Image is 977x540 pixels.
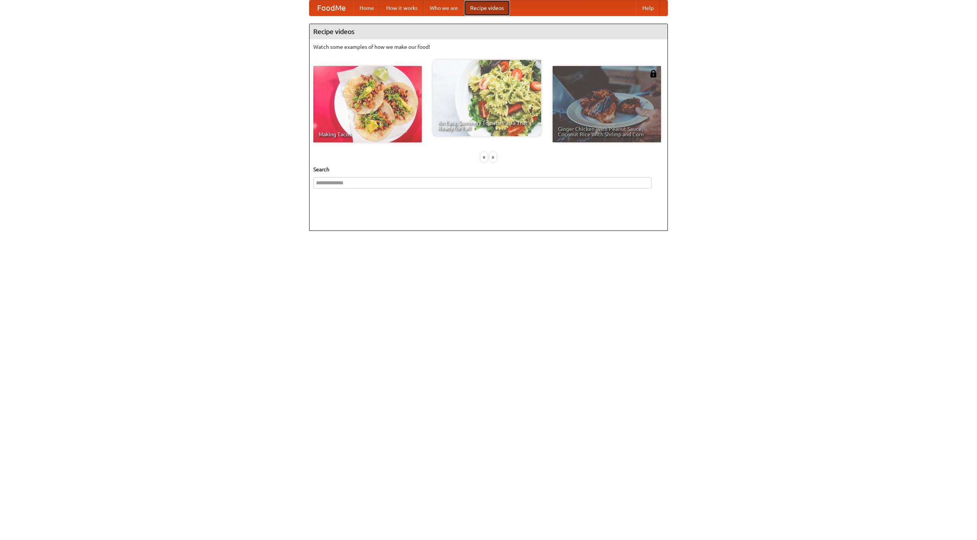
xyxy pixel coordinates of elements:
a: An Easy, Summery Tomato Pasta That's Ready for Fall [433,60,541,136]
a: Who we are [424,0,464,16]
a: Recipe videos [464,0,510,16]
a: Home [353,0,380,16]
span: Making Tacos [319,132,416,137]
a: FoodMe [310,0,353,16]
a: Help [636,0,660,16]
div: » [490,152,497,162]
a: Making Tacos [313,66,422,142]
div: « [480,152,487,162]
span: An Easy, Summery Tomato Pasta That's Ready for Fall [438,120,536,131]
img: 483408.png [650,70,657,77]
h5: Search [313,166,664,173]
p: Watch some examples of how we make our food! [313,43,664,51]
h4: Recipe videos [310,24,667,39]
a: How it works [380,0,424,16]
